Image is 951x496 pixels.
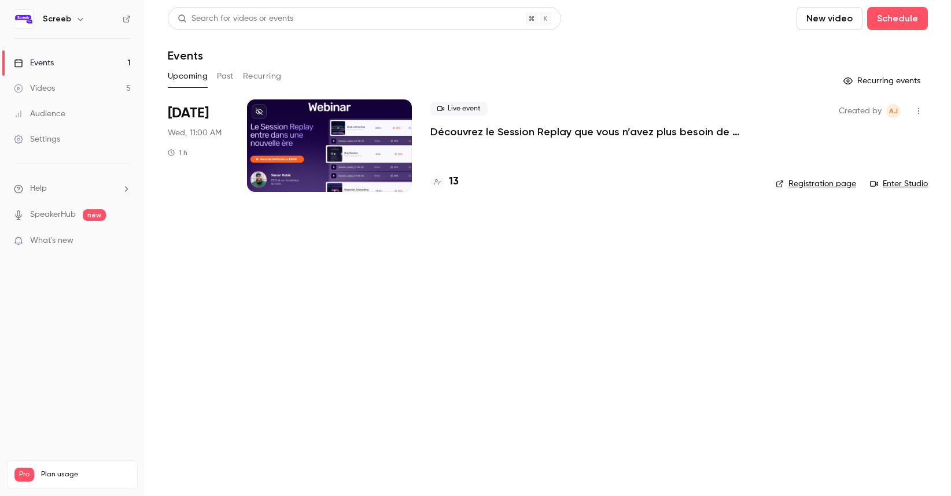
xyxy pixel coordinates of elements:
[117,236,131,246] iframe: Noticeable Trigger
[168,127,222,139] span: Wed, 11:00 AM
[14,108,65,120] div: Audience
[43,13,71,25] h6: Screeb
[14,134,60,145] div: Settings
[889,104,898,118] span: AJ
[168,99,228,192] div: Oct 15 Wed, 11:00 AM (Europe/Paris)
[430,125,757,139] a: Découvrez le Session Replay que vous n’avez plus besoin de regarder
[168,104,209,123] span: [DATE]
[870,178,928,190] a: Enter Studio
[168,148,187,157] div: 1 h
[168,49,203,62] h1: Events
[30,235,73,247] span: What's new
[430,102,488,116] span: Live event
[243,67,282,86] button: Recurring
[776,178,856,190] a: Registration page
[797,7,862,30] button: New video
[168,67,208,86] button: Upcoming
[30,183,47,195] span: Help
[14,468,34,482] span: Pro
[30,209,76,221] a: SpeakerHub
[886,104,900,118] span: Antoine Jagueneau
[178,13,293,25] div: Search for videos or events
[839,104,882,118] span: Created by
[14,57,54,69] div: Events
[14,83,55,94] div: Videos
[217,67,234,86] button: Past
[14,183,131,195] li: help-dropdown-opener
[83,209,106,221] span: new
[449,174,459,190] h4: 13
[430,174,459,190] a: 13
[41,470,130,479] span: Plan usage
[14,10,33,28] img: Screeb
[838,72,928,90] button: Recurring events
[867,7,928,30] button: Schedule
